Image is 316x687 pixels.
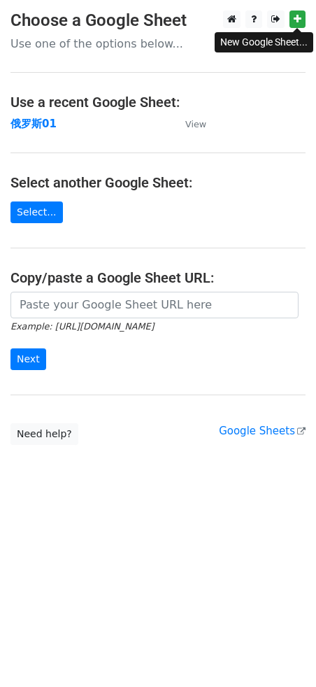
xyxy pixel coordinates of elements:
a: Select... [10,201,63,223]
h4: Select another Google Sheet: [10,174,306,191]
h4: Use a recent Google Sheet: [10,94,306,111]
small: View [185,119,206,129]
a: Google Sheets [219,425,306,437]
a: View [171,118,206,130]
a: 俄罗斯01 [10,118,57,130]
a: Need help? [10,423,78,445]
input: Paste your Google Sheet URL here [10,292,299,318]
h3: Choose a Google Sheet [10,10,306,31]
h4: Copy/paste a Google Sheet URL: [10,269,306,286]
small: Example: [URL][DOMAIN_NAME] [10,321,154,332]
div: New Google Sheet... [215,32,313,52]
input: Next [10,348,46,370]
p: Use one of the options below... [10,36,306,51]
